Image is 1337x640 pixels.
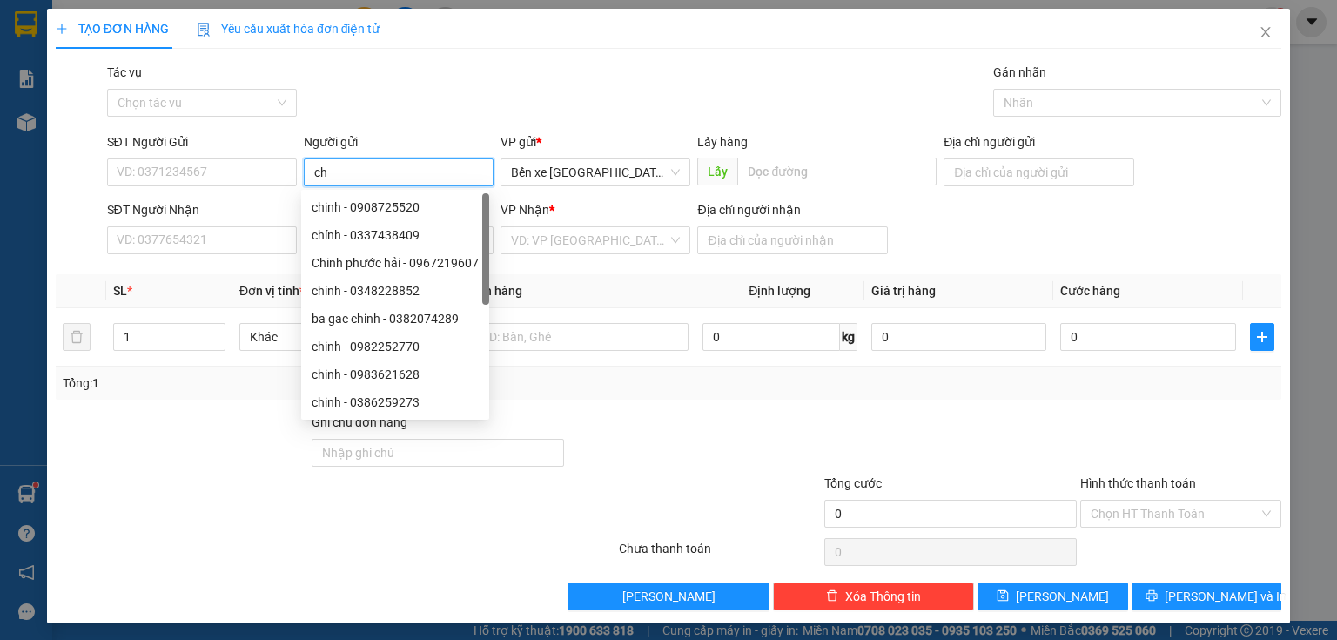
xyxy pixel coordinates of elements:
button: [PERSON_NAME] [568,583,769,610]
span: close [1259,25,1273,39]
span: Cước hàng [1060,284,1120,298]
span: Tổng cước [824,476,882,490]
span: Xóa Thông tin [845,587,921,606]
div: chinh - 0348228852 [312,281,479,300]
span: plus [1251,330,1273,344]
span: printer [1146,589,1158,603]
div: chinh - 0983621628 [301,360,489,388]
input: Địa chỉ của người nhận [697,226,887,254]
span: delete [826,589,838,603]
div: chính - 0337438409 [301,221,489,249]
button: deleteXóa Thông tin [773,583,974,610]
label: Hình thức thanh toán [1080,476,1196,490]
span: save [997,589,1009,603]
span: plus [56,23,68,35]
input: Dọc đường [737,158,937,185]
span: Định lượng [749,284,810,298]
div: chinh - 0982252770 [301,333,489,360]
div: chinh - 0348228852 [301,277,489,305]
input: VD: Bàn, Ghế [471,323,689,351]
div: chinh - 0908725520 [312,198,479,217]
div: SĐT Người Nhận [107,200,297,219]
span: SL [113,284,127,298]
label: Tác vụ [107,65,142,79]
div: chinh - 0908725520 [301,193,489,221]
label: Gán nhãn [993,65,1046,79]
div: chinh - 0982252770 [312,337,479,356]
span: Tên hàng [471,284,522,298]
div: Địa chỉ người nhận [697,200,887,219]
button: save[PERSON_NAME] [978,583,1128,610]
input: Địa chỉ của người gửi [944,158,1133,186]
input: 0 [871,323,1047,351]
span: VP Nhận [501,203,549,217]
label: Ghi chú đơn hàng [312,415,407,429]
div: Chưa thanh toán [617,539,822,569]
div: ba gac chinh - 0382074289 [301,305,489,333]
input: Ghi chú đơn hàng [312,439,564,467]
span: Đơn vị tính [239,284,305,298]
div: chinh - 0983621628 [312,365,479,384]
button: delete [63,323,91,351]
div: Địa chỉ người gửi [944,132,1133,152]
span: [PERSON_NAME] [1016,587,1109,606]
span: Bến xe Quảng Ngãi [511,159,680,185]
span: Lấy [697,158,737,185]
div: Tổng: 1 [63,374,517,393]
div: chinh - 0386259273 [301,388,489,416]
button: plus [1250,323,1274,351]
div: Người gửi [304,132,494,152]
img: icon [197,23,211,37]
span: TẠO ĐƠN HÀNG [56,22,169,36]
div: Chinh phước hải - 0967219607 [301,249,489,277]
div: ba gac chinh - 0382074289 [312,309,479,328]
span: [PERSON_NAME] và In [1165,587,1287,606]
span: kg [840,323,857,351]
span: Lấy hàng [697,135,748,149]
span: [PERSON_NAME] [622,587,716,606]
span: Yêu cầu xuất hóa đơn điện tử [197,22,380,36]
span: Giá trị hàng [871,284,936,298]
span: Khác [250,324,447,350]
div: VP gửi [501,132,690,152]
div: chinh - 0386259273 [312,393,479,412]
div: Chinh phước hải - 0967219607 [312,253,479,273]
button: Close [1241,9,1290,57]
button: printer[PERSON_NAME] và In [1132,583,1282,610]
div: SĐT Người Gửi [107,132,297,152]
div: chính - 0337438409 [312,226,479,245]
